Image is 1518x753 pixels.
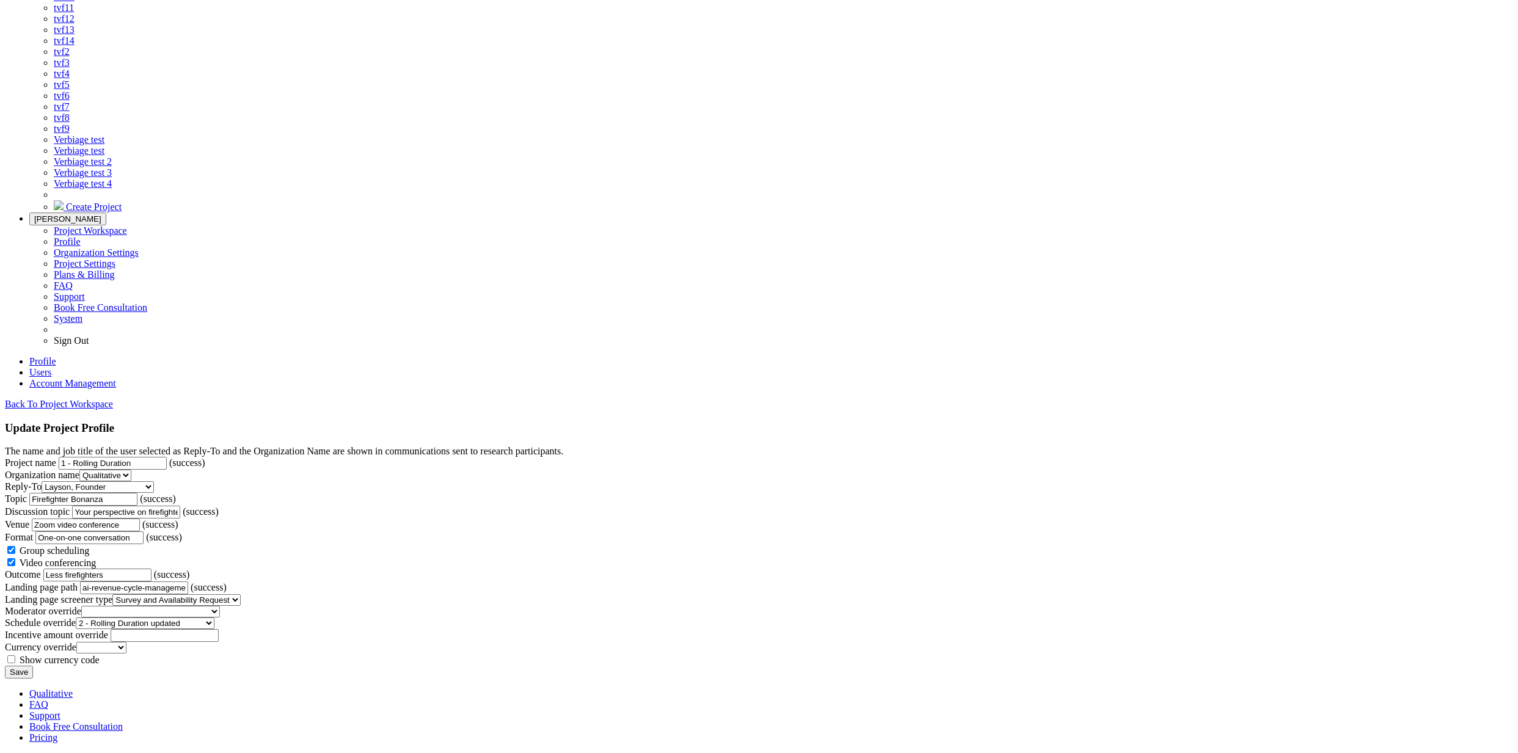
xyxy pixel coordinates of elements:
[5,493,27,504] label: Topic
[54,236,81,247] a: Profile
[54,134,104,145] a: Verbiage test
[54,101,70,112] a: tvf7
[54,225,127,236] a: Project Workspace
[54,123,70,134] a: tvf9
[54,57,70,68] a: tvf3
[54,90,70,101] a: tvf6
[5,506,70,517] label: Discussion topic
[54,68,70,79] a: tvf4
[54,200,64,210] img: plus.svg
[142,519,178,529] span: (success)
[54,247,139,258] a: Organization Settings
[54,313,82,324] a: System
[5,481,42,492] label: Reply-To
[5,519,29,529] label: Venue
[5,457,56,468] label: Project name
[7,546,15,554] input: Group scheduling
[54,2,74,13] a: tvf11
[5,642,76,652] label: Currency override
[34,214,101,224] span: [PERSON_NAME]
[5,594,112,605] label: Landing page screener type
[20,545,89,556] span: Group scheduling
[29,699,48,710] a: FAQ
[169,457,205,468] span: (success)
[54,258,115,269] a: Project Settings
[54,35,75,46] a: tvf14
[29,367,51,377] a: Users
[20,655,100,665] span: Show currency code
[54,46,70,57] a: tvf2
[5,399,113,409] a: Back To Project Workspace
[29,378,116,388] a: Account Management
[54,13,75,24] a: tvf12
[54,280,73,291] a: FAQ
[7,655,15,663] input: Show currency code
[54,269,115,280] a: Plans & Billing
[5,446,1513,457] div: The name and job title of the user selected as Reply-To and the Organization Name are shown in co...
[54,335,89,346] a: Sign Out
[5,569,41,580] label: Outcome
[154,569,190,580] span: (success)
[29,213,106,225] button: [PERSON_NAME]
[54,302,147,313] a: Book Free Consultation
[183,506,219,517] span: (success)
[54,291,85,302] a: Support
[54,79,70,90] a: tvf5
[29,356,56,366] a: Profile
[29,688,73,699] a: Qualitative
[29,732,57,743] a: Pricing
[54,202,122,212] a: Create Project
[29,710,60,721] a: Support
[5,630,108,640] label: Incentive amount override
[146,532,182,542] span: (success)
[54,156,112,167] a: Verbiage test 2
[5,617,76,628] label: Schedule override
[5,666,33,678] input: Save
[140,493,176,504] span: (success)
[5,532,33,542] label: Format
[29,721,123,732] a: Book Free Consultation
[20,558,97,568] span: Video conferencing
[191,582,227,592] span: (success)
[54,178,112,189] a: Verbiage test 4
[54,112,70,123] a: tvf8
[5,470,79,480] label: Organization name
[66,202,122,212] span: Create Project
[5,421,1513,435] h3: Update Project Profile
[5,606,81,616] label: Moderator override
[1457,694,1518,753] iframe: Chat Widget
[7,558,15,566] input: Video conferencing
[54,167,112,178] a: Verbiage test 3
[54,24,75,35] a: tvf13
[5,582,78,592] label: Landing page path
[54,145,104,156] a: Verbiage test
